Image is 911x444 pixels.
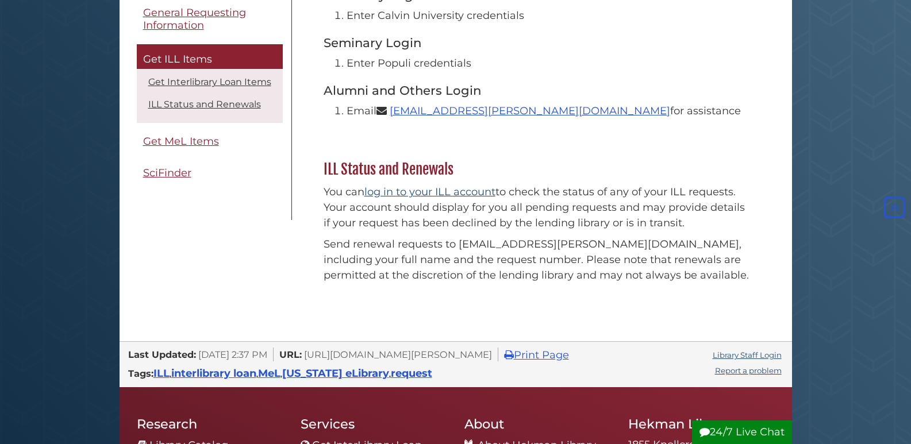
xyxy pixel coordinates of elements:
a: Back to Top [881,201,908,214]
h2: About [464,416,611,432]
i: Print Page [504,350,514,360]
span: Get MeL Items [143,136,219,148]
a: SciFinder [137,160,283,186]
span: [DATE] 2:37 PM [198,349,267,360]
h2: ILL Status and Renewals [318,160,758,179]
span: Last Updated: [128,349,196,360]
a: [US_STATE] eLibrary [282,367,389,380]
h2: Research [137,416,283,432]
a: ILL Status and Renewals [148,99,261,110]
a: log in to your ILL account [364,186,495,198]
span: General Requesting Information [143,6,246,32]
span: [URL][DOMAIN_NAME][PERSON_NAME] [304,349,492,360]
a: interlibrary loan [171,367,256,380]
span: , , , , [153,370,432,379]
h3: Alumni and Others Login [324,83,752,98]
a: Get Interlibrary Loan Items [148,77,271,88]
button: 24/7 Live Chat [692,420,792,444]
span: Get ILL Items [143,53,212,65]
a: MeL [258,367,280,380]
h2: Services [301,416,447,432]
a: Get MeL Items [137,129,283,155]
li: Enter Populi credentials [347,56,752,71]
span: Tags: [128,368,153,379]
h3: Seminary Login [324,35,752,50]
span: URL: [279,349,302,360]
a: Library Staff Login [713,350,782,360]
a: [EMAIL_ADDRESS][PERSON_NAME][DOMAIN_NAME] [390,105,670,117]
span: SciFinder [143,167,191,179]
h2: Hekman Library [628,416,775,432]
a: Report a problem [715,366,782,375]
a: request [391,367,432,380]
a: ILL [153,367,170,380]
p: Send renewal requests to [EMAIL_ADDRESS][PERSON_NAME][DOMAIN_NAME], including your full name and ... [324,237,752,283]
li: Enter Calvin University credentials [347,8,752,24]
li: Email for assistance [347,103,752,119]
p: You can to check the status of any of your ILL requests. Your account should display for you all ... [324,184,752,231]
a: Get ILL Items [137,44,283,70]
a: Print Page [504,349,569,361]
